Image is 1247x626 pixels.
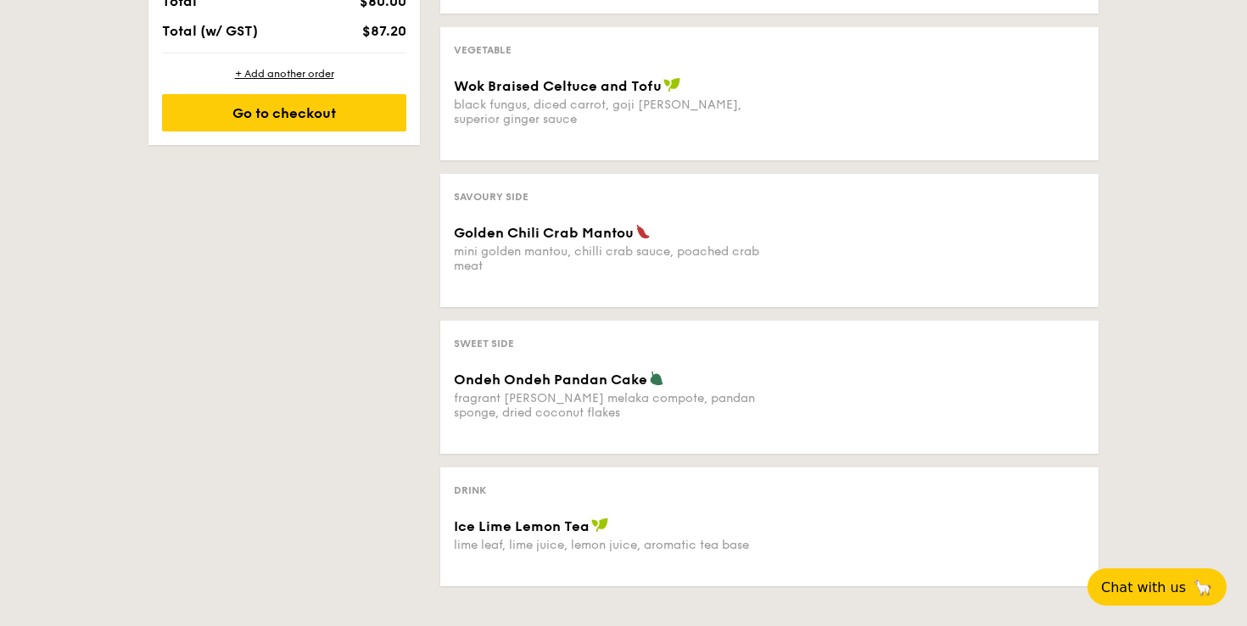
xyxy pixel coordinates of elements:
span: Drink [454,484,486,496]
span: 🦙 [1193,578,1213,597]
img: icon-vegetarian.fe4039eb.svg [649,371,664,386]
span: Vegetable [454,44,512,56]
button: Chat with us🦙 [1088,568,1227,606]
div: mini golden mantou, chilli crab sauce, poached crab meat [454,244,763,273]
span: Wok Braised Celtuce and Tofu [454,78,662,94]
img: icon-vegan.f8ff3823.svg [663,77,680,92]
div: + Add another order [162,67,406,81]
div: fragrant [PERSON_NAME] melaka compote, pandan sponge, dried coconut flakes [454,391,763,420]
span: $87.20 [362,23,406,39]
div: Go to checkout [162,94,406,131]
span: Golden Chili Crab Mantou [454,225,634,241]
span: Savoury Side [454,191,528,203]
span: Sweet Side [454,338,514,349]
span: Chat with us [1101,579,1186,595]
div: black fungus, diced carrot, goji [PERSON_NAME], superior ginger sauce [454,98,763,126]
img: icon-spicy.37a8142b.svg [635,224,651,239]
span: Ondeh Ondeh Pandan Cake [454,372,647,388]
span: Ice Lime Lemon Tea [454,518,590,534]
img: icon-vegan.f8ff3823.svg [591,517,608,533]
span: Total (w/ GST) [162,23,258,39]
div: lime leaf, lime juice, lemon juice, aromatic tea base [454,538,763,552]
